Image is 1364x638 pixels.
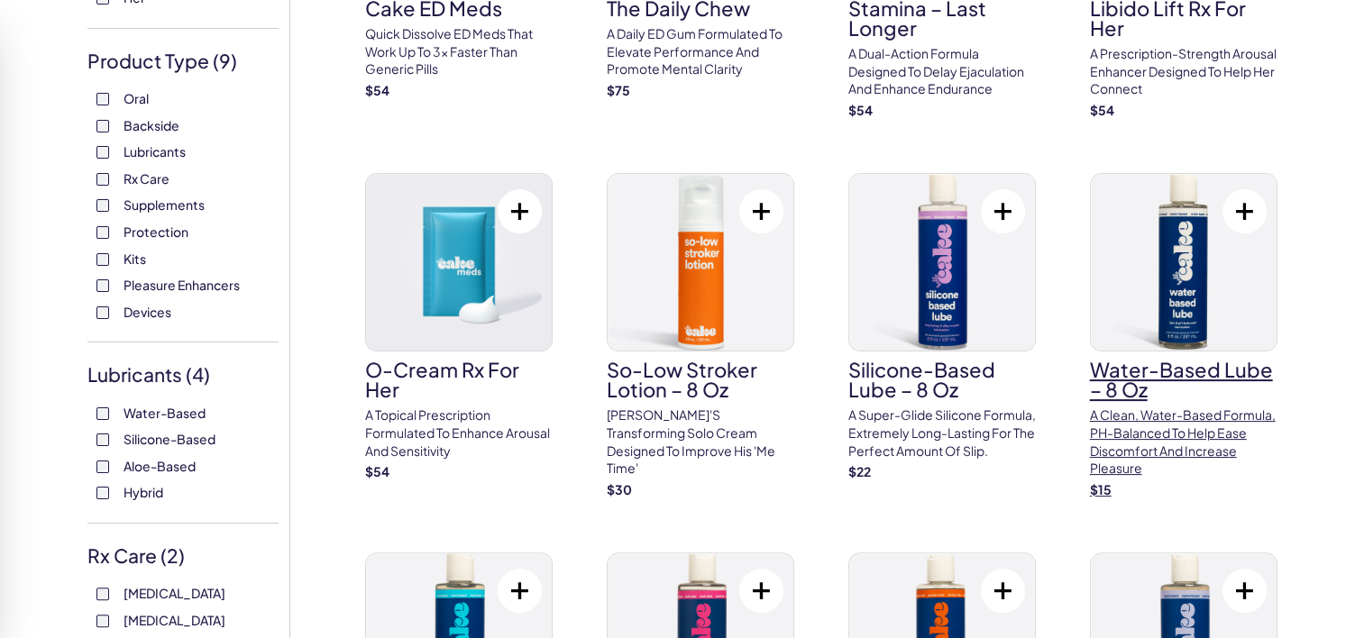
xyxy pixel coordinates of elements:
[124,193,205,216] span: Supplements
[124,140,186,163] span: Lubricants
[607,481,632,497] strong: $ 30
[96,253,109,266] input: Kits
[124,300,171,324] span: Devices
[607,82,630,98] strong: $ 75
[124,247,146,270] span: Kits
[365,25,553,78] p: Quick dissolve ED Meds that work up to 3x faster than generic pills
[96,615,109,627] input: [MEDICAL_DATA]
[124,454,196,478] span: Aloe-Based
[607,173,794,498] a: So-Low Stroker Lotion – 8 ozSo-Low Stroker Lotion – 8 oz[PERSON_NAME]'s transforming solo cream d...
[96,279,109,292] input: Pleasure Enhancers
[365,173,553,480] a: O-Cream Rx for HerO-Cream Rx for HerA topical prescription formulated to enhance arousal and sens...
[365,406,553,460] p: A topical prescription formulated to enhance arousal and sensitivity
[124,114,179,137] span: Backside
[1090,481,1112,497] strong: $ 15
[848,45,1036,98] p: A dual-action formula designed to delay ejaculation and enhance endurance
[96,93,109,105] input: Oral
[124,87,149,110] span: Oral
[96,226,109,239] input: Protection
[848,173,1036,480] a: Silicone-Based Lube – 8 ozSilicone-Based Lube – 8 ozA super-glide silicone formula, extremely lon...
[365,360,553,399] h3: O-Cream Rx for Her
[848,406,1036,460] p: A super-glide silicone formula, extremely long-lasting for the perfect amount of slip.
[607,360,794,399] h3: So-Low Stroker Lotion – 8 oz
[96,146,109,159] input: Lubricants
[1091,174,1277,351] img: Water-Based Lube – 8 oz
[96,120,109,132] input: Backside
[848,360,1036,399] h3: Silicone-Based Lube – 8 oz
[849,174,1035,351] img: Silicone-Based Lube – 8 oz
[96,199,109,212] input: Supplements
[848,102,873,118] strong: $ 54
[124,480,163,504] span: Hybrid
[124,427,215,451] span: Silicone-Based
[124,220,188,243] span: Protection
[365,82,389,98] strong: $ 54
[607,25,794,78] p: A Daily ED Gum Formulated To Elevate Performance And Promote Mental Clarity
[1090,360,1277,399] h3: Water-Based Lube – 8 oz
[124,401,206,424] span: Water-Based
[124,608,225,632] span: [MEDICAL_DATA]
[1090,102,1114,118] strong: $ 54
[96,487,109,499] input: Hybrid
[1090,173,1277,498] a: Water-Based Lube – 8 ozWater-Based Lube – 8 ozA clean, water-based formula, pH-balanced to help e...
[366,174,552,351] img: O-Cream Rx for Her
[96,173,109,186] input: Rx Care
[1090,406,1277,477] p: A clean, water-based formula, pH-balanced to help ease discomfort and increase pleasure
[124,273,240,296] span: Pleasure Enhancers
[608,174,793,351] img: So-Low Stroker Lotion – 8 oz
[96,433,109,446] input: Silicone-Based
[1090,45,1277,98] p: A prescription-strength arousal enhancer designed to help her connect
[96,306,109,319] input: Devices
[124,581,225,605] span: [MEDICAL_DATA]
[96,407,109,420] input: Water-Based
[96,588,109,600] input: [MEDICAL_DATA]
[848,463,871,479] strong: $ 22
[365,463,389,479] strong: $ 54
[96,460,109,473] input: Aloe-Based
[607,406,794,477] p: [PERSON_NAME]'s transforming solo cream designed to improve his 'me time'
[124,167,169,190] span: Rx Care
